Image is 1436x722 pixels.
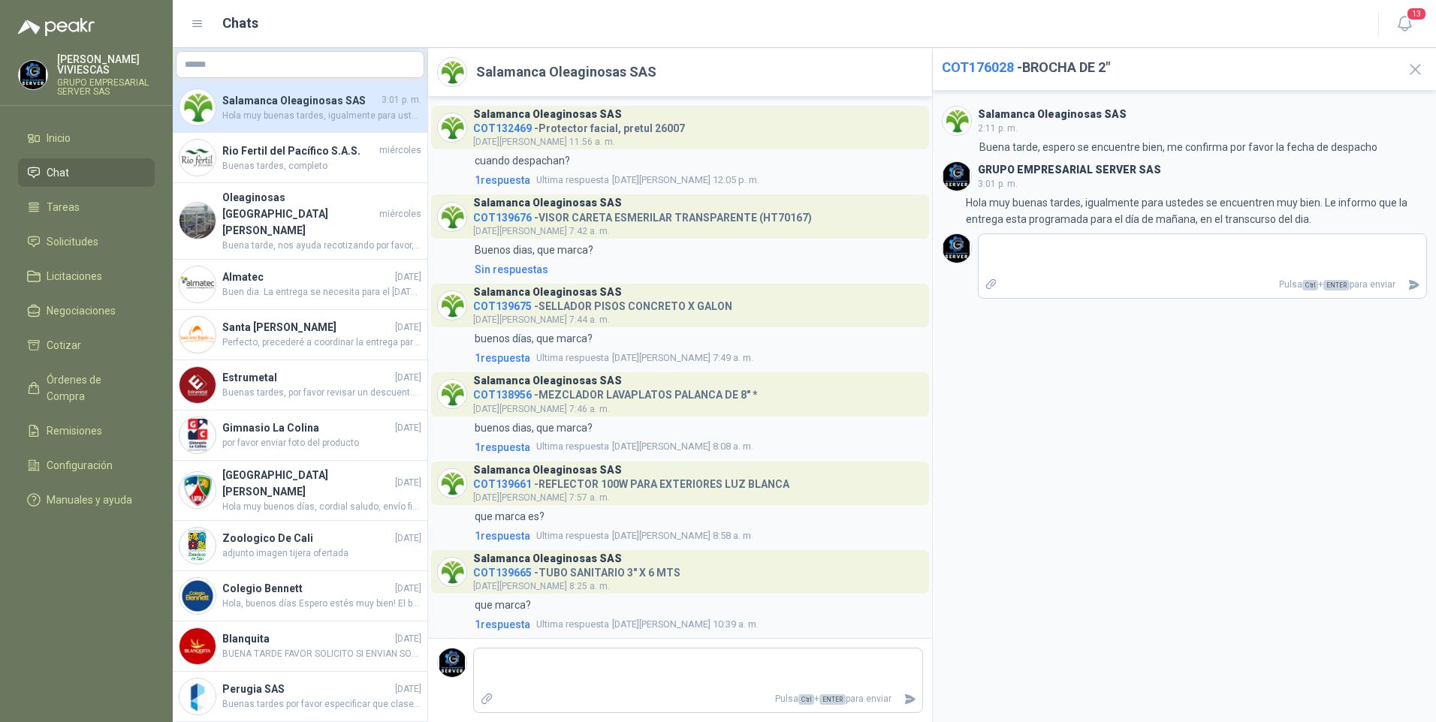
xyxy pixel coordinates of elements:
img: Company Logo [179,528,216,564]
span: Licitaciones [47,268,102,284]
span: ENTER [1323,280,1350,290]
h3: Salamanca Oleaginosas SAS [978,110,1127,119]
span: Buenas tardes por favor especificar que clase de varilla gracias, [222,697,421,711]
img: Company Logo [943,162,971,191]
span: [DATE][PERSON_NAME] 7:46 a. m. [473,404,610,414]
span: Buena tarde, nos ayuda recotizando por favor, quedo atenta [222,239,421,253]
h4: Oleaginosas [GEOGRAPHIC_DATA][PERSON_NAME] [222,189,376,239]
span: COT139665 [473,567,532,579]
span: [DATE][PERSON_NAME] 7:42 a. m. [473,226,610,236]
p: Hola muy buenas tardes, igualmente para ustedes se encuentren muy bien. Le informo que la entrega... [966,194,1427,227]
img: Company Logo [179,367,216,403]
h4: Gimnasio La Colina [222,420,392,436]
span: Buen dia. La entrega se necesita para el [DATE][PERSON_NAME] [222,285,421,299]
h1: Chats [222,13,258,34]
img: Company Logo [179,89,216,125]
img: Company Logo [438,291,466,320]
a: Sin respuestas [472,261,923,278]
h3: GRUPO EMPRESARIAL SERVER SAS [978,166,1161,174]
img: Logo peakr [18,18,95,36]
p: cuando despachan? [475,152,570,169]
a: Company Logo[GEOGRAPHIC_DATA][PERSON_NAME][DATE]Hola muy buenos días, cordial saludo, envío ficha... [173,461,427,521]
span: 1 respuesta [475,172,530,188]
span: BUENA TARDE FAVOR SOLICITO SI ENVIAN SOLICITUD DE COPMPRA POR 2 VALVULAS DE BOLA ACRO INOX 1" X 3... [222,647,421,661]
span: [DATE] [395,421,421,435]
span: COT138956 [473,389,532,401]
span: por favor enviar foto del producto [222,436,421,450]
button: Enviar [1401,272,1426,298]
span: [DATE] [395,476,421,490]
h3: Salamanca Oleaginosas SAS [473,288,622,296]
p: Pulsa + para enviar [1003,272,1401,298]
h4: Estrumetal [222,369,392,386]
h4: - SELLADOR PISOS CONCRETO X GALON [473,296,732,311]
p: Buena tarde, espero se encuentre bien, me confirma por favor la fecha de despacho [979,139,1377,155]
span: Remisiones [47,423,102,439]
h2: Salamanca Oleaginosas SAS [476,62,656,83]
h3: Salamanca Oleaginosas SAS [473,377,622,385]
span: Buenas tardes, completo [222,159,421,173]
span: [DATE] [395,371,421,385]
a: Company LogoEstrumetal[DATE]Buenas tardes, por favor revisar un descuento total a todos los ítems... [173,360,427,411]
img: Company Logo [438,558,466,586]
a: Tareas [18,193,155,221]
span: Ctrl [798,694,814,705]
a: Company LogoAlmatec[DATE]Buen dia. La entrega se necesita para el [DATE][PERSON_NAME] [173,260,427,310]
span: Ultima respuesta [536,173,609,188]
span: [DATE] [395,682,421,696]
span: Cotizar [47,337,81,353]
h4: Zoologico De Cali [222,530,392,546]
h4: - MEZCLADOR LAVAPLATOS PALANCA DE 8" * [473,385,758,399]
span: [DATE][PERSON_NAME] 10:39 a. m. [536,617,759,632]
button: Enviar [897,686,922,712]
span: Manuales y ayuda [47,492,132,508]
p: Buenos dias, que marca? [475,242,593,258]
span: [DATE][PERSON_NAME] 12:05 p. m. [536,173,759,188]
span: [DATE] [395,632,421,646]
img: Company Logo [179,417,216,453]
img: Company Logo [179,317,216,353]
a: Company LogoPerugia SAS[DATE]Buenas tardes por favor especificar que clase de varilla gracias, [173,672,427,722]
h2: - BROCHA DE 2" [942,57,1395,78]
span: ENTER [819,694,846,705]
a: 1respuestaUltima respuesta[DATE][PERSON_NAME] 7:49 a. m. [472,350,923,366]
span: adjunto imagen tijera ofertada [222,546,421,561]
span: Perfecto, precederé a coordinar la entrega para el día martes. Se lo agradezco mucho. [222,335,421,350]
img: Company Logo [438,203,466,231]
h4: - VISOR CARETA ESMERILAR TRANSPARENTE (HT70167) [473,208,812,222]
h4: Colegio Bennett [222,580,392,597]
button: 13 [1391,11,1418,38]
a: 1respuestaUltima respuesta[DATE][PERSON_NAME] 8:58 a. m. [472,528,923,544]
h3: Salamanca Oleaginosas SAS [473,555,622,563]
h4: Santa [PERSON_NAME] [222,319,392,335]
span: Ctrl [1302,280,1318,290]
img: Company Logo [179,678,216,714]
span: COT176028 [942,59,1014,75]
span: [DATE][PERSON_NAME] 8:25 a. m. [473,581,610,591]
span: Configuración [47,457,113,474]
a: Órdenes de Compra [18,366,155,411]
a: 1respuestaUltima respuesta[DATE][PERSON_NAME] 8:08 a. m. [472,439,923,456]
h4: Blanquita [222,630,392,647]
a: Configuración [18,451,155,480]
a: Company LogoColegio Bennett[DATE]Hola, buenos días Espero estés muy bien! El brazo hidráulico es ... [173,571,427,621]
a: Company LogoBlanquita[DATE]BUENA TARDE FAVOR SOLICITO SI ENVIAN SOLICITUD DE COPMPRA POR 2 VALVUL... [173,621,427,672]
p: buenos dias, que marca? [475,420,593,436]
h3: Salamanca Oleaginosas SAS [473,466,622,474]
img: Company Logo [179,628,216,664]
h4: - TUBO SANITARIO 3" X 6 MTS [473,563,680,577]
a: Chat [18,158,155,187]
a: Company LogoOleaginosas [GEOGRAPHIC_DATA][PERSON_NAME]miércolesBuena tarde, nos ayuda recotizando... [173,183,427,260]
img: Company Logo [179,140,216,176]
a: Company LogoGimnasio La Colina[DATE]por favor enviar foto del producto [173,411,427,461]
div: Sin respuestas [475,261,548,278]
span: COT139675 [473,300,532,312]
label: Adjuntar archivos [474,686,499,712]
h3: Salamanca Oleaginosas SAS [473,110,622,119]
a: Company LogoSalamanca Oleaginosas SAS3:01 p. m.Hola muy buenas tardes, igualmente para ustedes se... [173,83,427,133]
img: Company Logo [179,578,216,614]
h4: Rio Fertil del Pacífico S.A.S. [222,143,376,159]
h3: Salamanca Oleaginosas SAS [473,199,622,207]
span: Buenas tardes, por favor revisar un descuento total a todos los ítems. Están por encima casi un 4... [222,386,421,400]
span: COT139676 [473,212,532,224]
